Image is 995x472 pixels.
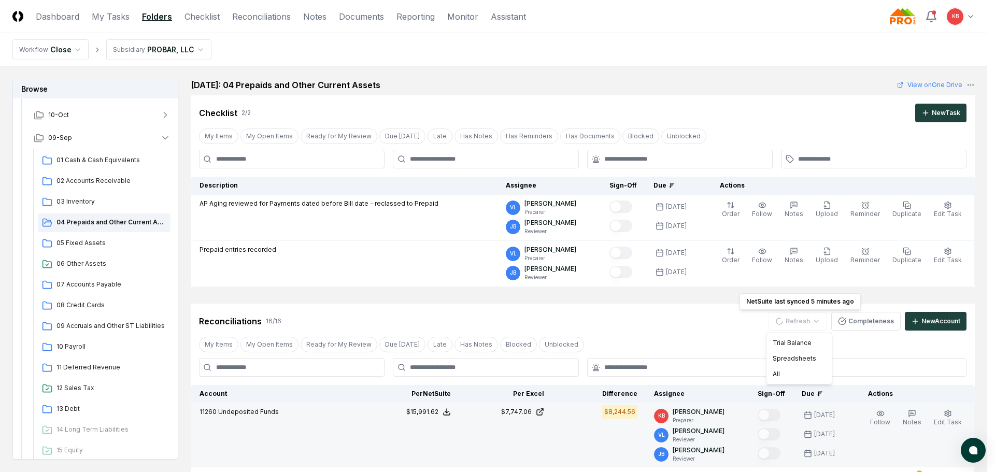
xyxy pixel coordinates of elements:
[56,446,166,455] span: 15 Equity
[860,389,966,398] div: Actions
[491,10,526,23] a: Assistant
[552,385,646,403] th: Difference
[661,128,706,144] button: Unblocked
[184,10,220,23] a: Checklist
[752,210,772,218] span: Follow
[240,128,298,144] button: My Open Items
[934,210,962,218] span: Edit Task
[658,431,665,439] span: VL
[673,455,724,463] p: Reviewer
[758,428,780,440] button: Mark complete
[814,430,835,439] div: [DATE]
[199,128,238,144] button: My Items
[13,79,178,98] h3: Browse
[301,337,377,352] button: Ready for My Review
[379,128,425,144] button: Due Today
[36,10,79,23] a: Dashboard
[850,256,880,264] span: Reminder
[48,110,69,120] span: 10-Oct
[199,107,237,119] div: Checklist
[666,267,687,277] div: [DATE]
[524,274,576,281] p: Reviewer
[191,177,498,195] th: Description
[406,407,438,417] div: $15,991.62
[524,208,576,216] p: Preparer
[56,342,166,351] span: 10 Payroll
[48,133,72,142] span: 09-Sep
[56,301,166,310] span: 08 Credit Cards
[301,128,377,144] button: Ready for My Review
[758,447,780,460] button: Mark complete
[524,264,576,274] p: [PERSON_NAME]
[19,45,48,54] div: Workflow
[199,315,262,327] div: Reconciliations
[769,335,830,351] div: Trial Balance
[658,412,665,420] span: KB
[752,256,772,264] span: Follow
[501,407,532,417] div: $7,747.06
[758,409,780,421] button: Mark complete
[769,351,830,366] div: Spreadsheets
[769,366,830,382] div: All
[539,337,584,352] button: Unblocked
[56,280,166,289] span: 07 Accounts Payable
[622,128,659,144] button: Blocked
[524,227,576,235] p: Reviewer
[903,418,921,426] span: Notes
[609,220,632,232] button: Mark complete
[510,223,516,231] span: JB
[200,199,438,208] p: AP Aging reviewed for Payments dated before Bill date - reclassed to Prepaid
[666,202,687,211] div: [DATE]
[56,155,166,165] span: 01 Cash & Cash Equivalents
[454,337,498,352] button: Has Notes
[831,312,901,331] button: Completeness
[658,450,664,458] span: JB
[722,210,740,218] span: Order
[816,210,838,218] span: Upload
[241,108,251,118] div: 2 / 2
[601,177,645,195] th: Sign-Off
[673,436,724,444] p: Reviewer
[56,321,166,331] span: 09 Accruals and Other ST Liabilities
[814,449,835,458] div: [DATE]
[609,247,632,259] button: Mark complete
[497,177,601,195] th: Assignee
[232,10,291,23] a: Reconciliations
[890,8,917,25] img: Probar logo
[56,259,166,268] span: 06 Other Assets
[459,385,552,403] th: Per Excel
[850,210,880,218] span: Reminder
[113,45,145,54] div: Subsidiary
[510,204,517,211] span: VL
[673,407,724,417] p: [PERSON_NAME]
[816,256,838,264] span: Upload
[932,108,960,118] div: New Task
[740,293,861,310] div: NetSuite last synced 5 minutes ago
[952,12,959,20] span: KB
[646,385,749,403] th: Assignee
[92,10,130,23] a: My Tasks
[524,199,576,208] p: [PERSON_NAME]
[673,417,724,424] p: Preparer
[785,256,803,264] span: Notes
[673,426,724,436] p: [PERSON_NAME]
[56,425,166,434] span: 14 Long Term Liabilities
[892,210,921,218] span: Duplicate
[524,245,576,254] p: [PERSON_NAME]
[447,10,478,23] a: Monitor
[12,11,23,22] img: Logo
[609,201,632,213] button: Mark complete
[200,245,276,254] p: Prepaid entries recorded
[500,128,558,144] button: Has Reminders
[609,266,632,278] button: Mark complete
[510,250,517,258] span: VL
[749,385,793,403] th: Sign-Off
[510,269,516,277] span: JB
[12,39,211,60] nav: breadcrumb
[200,408,217,416] span: 11260
[379,337,425,352] button: Due Today
[428,128,452,144] button: Late
[722,256,740,264] span: Order
[500,337,537,352] button: Blocked
[366,385,459,403] th: Per NetSuite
